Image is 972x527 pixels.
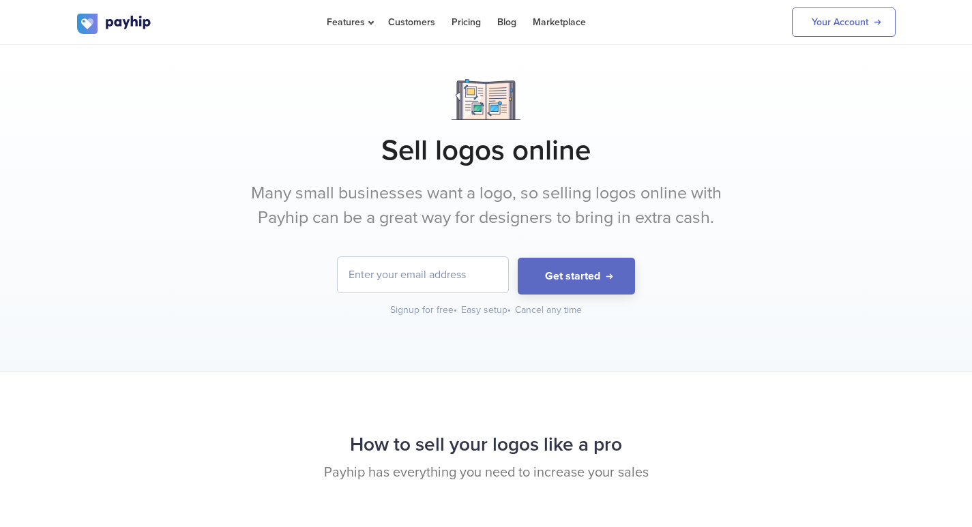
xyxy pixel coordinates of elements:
[792,7,896,37] a: Your Account
[515,303,582,317] div: Cancel any time
[327,16,372,28] span: Features
[390,303,458,317] div: Signup for free
[338,257,508,292] input: Enter your email address
[77,14,152,34] img: logo.svg
[461,303,512,317] div: Easy setup
[77,463,896,483] p: Payhip has everything you need to increase your sales
[518,258,635,295] button: Get started
[231,181,742,230] p: Many small businesses want a logo, so selling logos online with Payhip can be a great way for des...
[454,304,457,316] span: •
[507,304,511,316] span: •
[452,79,520,120] img: Notebook.png
[77,427,896,463] h2: How to sell your logos like a pro
[77,134,896,168] h1: Sell logos online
